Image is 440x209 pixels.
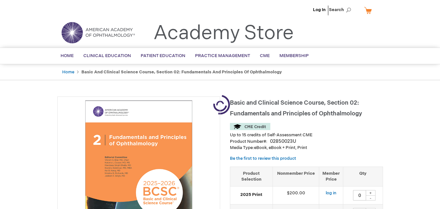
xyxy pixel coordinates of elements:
[230,139,267,144] strong: Product Number
[260,53,270,58] span: CME
[61,53,74,58] span: Home
[329,3,354,16] span: Search
[62,69,74,75] a: Home
[313,7,326,12] a: Log In
[141,53,185,58] span: Patient Education
[326,190,336,196] a: log in
[234,192,269,198] strong: 2025 Print
[230,132,383,138] li: Up to 15 credits of Self-Assessment CME
[195,53,250,58] span: Practice Management
[81,69,282,75] strong: Basic and Clinical Science Course, Section 02: Fundamentals and Principles of Ophthalmology
[366,195,376,201] div: -
[279,53,309,58] span: Membership
[343,167,383,186] th: Qty
[83,53,131,58] span: Clinical Education
[366,190,376,196] div: +
[230,99,362,117] span: Basic and Clinical Science Course, Section 02: Fundamentals and Principles of Ophthalmology
[230,123,270,130] img: CME Credit
[273,167,319,186] th: Nonmember Price
[153,22,294,45] a: Academy Store
[230,167,273,186] th: Product Selection
[353,190,366,201] input: Qty
[273,186,319,204] td: $200.00
[230,145,254,150] strong: Media Type:
[230,145,383,151] p: eBook, eBook + Print, Print
[319,167,343,186] th: Member Price
[230,156,296,161] a: Be the first to review this product
[270,138,296,145] div: 02850023U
